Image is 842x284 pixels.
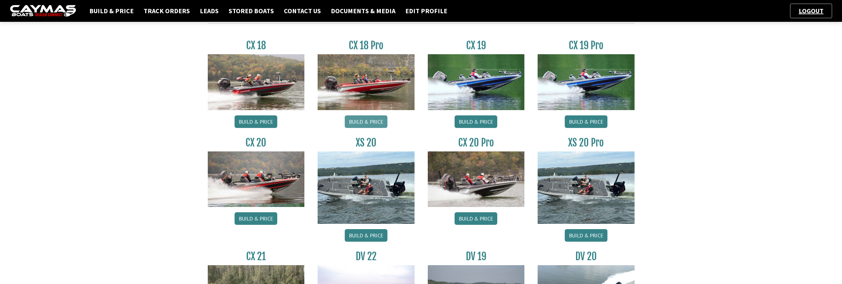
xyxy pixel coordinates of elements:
img: XS_20_resized.jpg [538,151,635,224]
h3: DV 20 [538,250,635,263]
img: caymas-dealer-connect-2ed40d3bc7270c1d8d7ffb4b79bf05adc795679939227970def78ec6f6c03838.gif [10,5,76,17]
h3: CX 18 Pro [318,39,415,52]
h3: CX 19 Pro [538,39,635,52]
img: CX-18SS_thumbnail.jpg [318,54,415,110]
a: Build & Price [455,212,497,225]
a: Documents & Media [328,7,399,15]
h3: DV 19 [428,250,525,263]
h3: CX 20 Pro [428,137,525,149]
a: Contact Us [281,7,324,15]
h3: CX 20 [208,137,305,149]
a: Build & Price [235,212,277,225]
h3: XS 20 [318,137,415,149]
h3: CX 21 [208,250,305,263]
a: Build & Price [565,115,607,128]
img: XS_20_resized.jpg [318,151,415,224]
a: Edit Profile [402,7,451,15]
img: CX19_thumbnail.jpg [428,54,525,110]
a: Track Orders [140,7,193,15]
img: CX-18S_thumbnail.jpg [208,54,305,110]
img: CX19_thumbnail.jpg [538,54,635,110]
a: Build & Price [86,7,137,15]
a: Build & Price [565,229,607,242]
a: Logout [795,7,827,15]
img: CX-20_thumbnail.jpg [208,151,305,207]
h3: DV 22 [318,250,415,263]
a: Stored Boats [225,7,277,15]
h3: XS 20 Pro [538,137,635,149]
a: Build & Price [345,115,387,128]
a: Build & Price [455,115,497,128]
a: Build & Price [235,115,277,128]
a: Build & Price [345,229,387,242]
h3: CX 18 [208,39,305,52]
img: CX-20Pro_thumbnail.jpg [428,151,525,207]
a: Leads [197,7,222,15]
h3: CX 19 [428,39,525,52]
